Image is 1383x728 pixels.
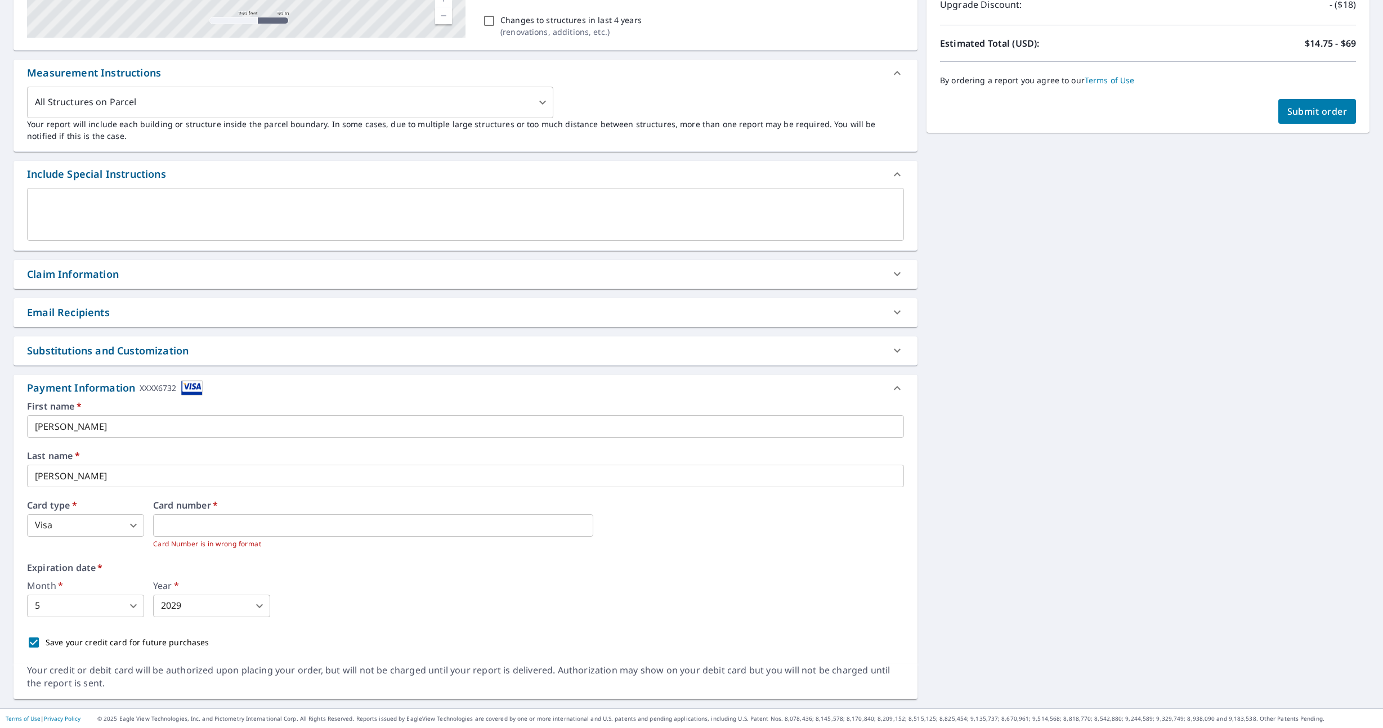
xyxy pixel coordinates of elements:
[27,664,904,690] div: Your credit or debit card will be authorized upon placing your order, but will not be charged unt...
[27,305,110,320] div: Email Recipients
[27,402,904,411] label: First name
[14,336,917,365] div: Substitutions and Customization
[1305,37,1356,50] p: $14.75 - $69
[14,375,917,402] div: Payment InformationXXXX6732cardImage
[1278,99,1357,124] button: Submit order
[435,7,452,24] a: Current Level 17, Zoom Out
[27,563,904,572] label: Expiration date
[27,118,904,142] p: Your report will include each building or structure inside the parcel boundary. In some cases, du...
[6,714,41,722] a: Terms of Use
[500,26,642,38] p: ( renovations, additions, etc. )
[27,65,161,80] div: Measurement Instructions
[14,60,917,87] div: Measurement Instructions
[153,538,904,550] p: Card Number is in wrong format
[27,380,203,396] div: Payment Information
[14,298,917,327] div: Email Recipients
[27,581,144,590] label: Month
[27,451,904,460] label: Last name
[940,37,1148,50] p: Estimated Total (USD):
[153,581,270,590] label: Year
[27,595,144,617] div: 5
[27,267,119,282] div: Claim Information
[140,380,176,396] div: XXXX6732
[940,75,1356,86] p: By ordering a report you agree to our
[1287,105,1348,118] span: Submit order
[44,714,80,722] a: Privacy Policy
[27,501,144,510] label: Card type
[27,167,166,182] div: Include Special Instructions
[27,514,144,537] div: Visa
[153,514,593,537] iframe: secure payment field
[153,501,904,510] label: Card number
[6,715,80,722] p: |
[97,714,1377,723] p: © 2025 Eagle View Technologies, Inc. and Pictometry International Corp. All Rights Reserved. Repo...
[14,161,917,188] div: Include Special Instructions
[46,636,209,648] p: Save your credit card for future purchases
[14,260,917,289] div: Claim Information
[181,380,203,396] img: cardImage
[500,14,642,26] p: Changes to structures in last 4 years
[153,595,270,617] div: 2029
[27,87,553,118] div: All Structures on Parcel
[27,343,189,358] div: Substitutions and Customization
[1085,75,1135,86] a: Terms of Use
